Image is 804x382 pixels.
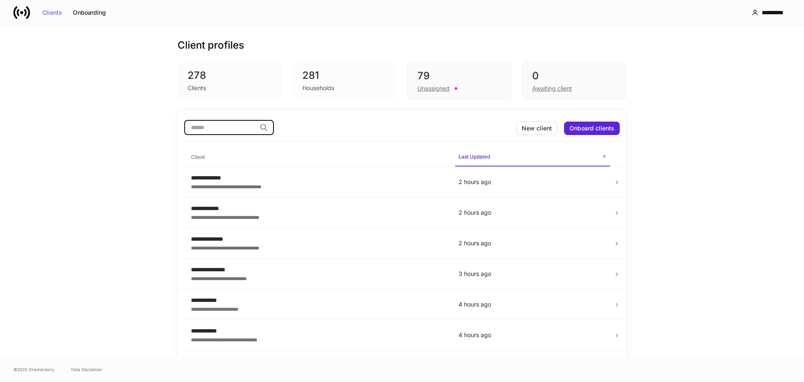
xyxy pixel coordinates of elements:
div: New client [522,125,552,131]
div: Households [302,84,334,92]
p: 2 hours ago [459,208,607,217]
span: © 2025 OneAdvisory [13,366,54,373]
div: 79Unassigned [407,62,512,100]
a: Data Disclaimer [71,366,102,373]
div: Clients [42,10,62,16]
div: Unassigned [417,84,450,93]
span: Client [188,149,448,166]
p: 2 hours ago [459,178,607,186]
div: 0 [532,69,616,83]
p: 2 hours ago [459,239,607,247]
div: Onboard clients [569,125,614,131]
p: 3 hours ago [459,270,607,278]
div: Awaiting client [532,84,572,93]
div: 79 [417,69,501,83]
div: Clients [188,84,206,92]
h3: Client profiles [178,39,244,52]
div: 0Awaiting client [522,62,626,100]
span: Last Updated [455,148,610,166]
p: 4 hours ago [459,300,607,309]
h6: Last Updated [459,153,490,161]
p: 4 hours ago [459,331,607,339]
div: 281 [302,69,387,82]
div: Onboarding [73,10,106,16]
button: Onboarding [67,6,111,19]
div: 278 [188,69,272,82]
button: Clients [37,6,67,19]
button: Onboard clients [564,122,620,135]
button: New client [516,122,557,135]
h6: Client [191,153,205,161]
